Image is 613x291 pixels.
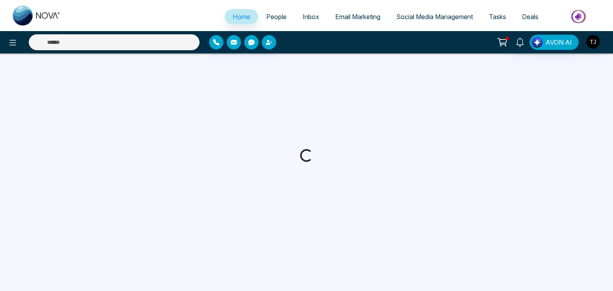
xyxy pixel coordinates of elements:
a: Email Marketing [327,9,388,24]
img: User Avatar [586,35,600,49]
img: Nova CRM Logo [13,6,61,26]
a: Inbox [295,9,327,24]
span: People [266,13,287,21]
span: Home [233,13,250,21]
button: AVON AI [530,35,579,50]
img: Market-place.gif [550,8,608,26]
span: Tasks [489,13,506,21]
a: Deals [514,9,546,24]
span: AVON AI [546,37,572,47]
a: People [258,9,295,24]
span: Deals [522,13,538,21]
a: Tasks [481,9,514,24]
a: Home [225,9,258,24]
span: Social Media Management [396,13,473,21]
span: Inbox [303,13,319,21]
span: Email Marketing [335,13,380,21]
a: Social Media Management [388,9,481,24]
img: Lead Flow [532,37,543,48]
